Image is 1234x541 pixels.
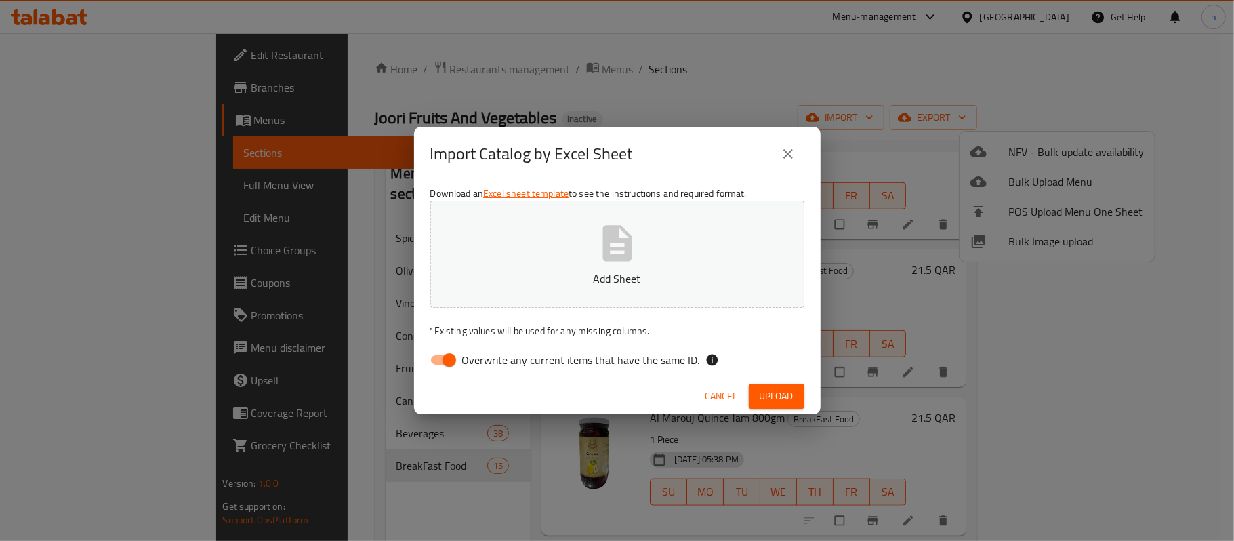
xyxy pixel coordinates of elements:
[772,138,804,170] button: close
[483,184,569,202] a: Excel sheet template
[705,353,719,367] svg: If the overwrite option isn't selected, then the items that match an existing ID will be ignored ...
[451,270,783,287] p: Add Sheet
[430,143,633,165] h2: Import Catalog by Excel Sheet
[462,352,700,368] span: Overwrite any current items that have the same ID.
[430,324,804,338] p: Existing values will be used for any missing columns.
[749,384,804,409] button: Upload
[414,181,821,378] div: Download an to see the instructions and required format.
[430,201,804,308] button: Add Sheet
[705,388,738,405] span: Cancel
[700,384,743,409] button: Cancel
[760,388,794,405] span: Upload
